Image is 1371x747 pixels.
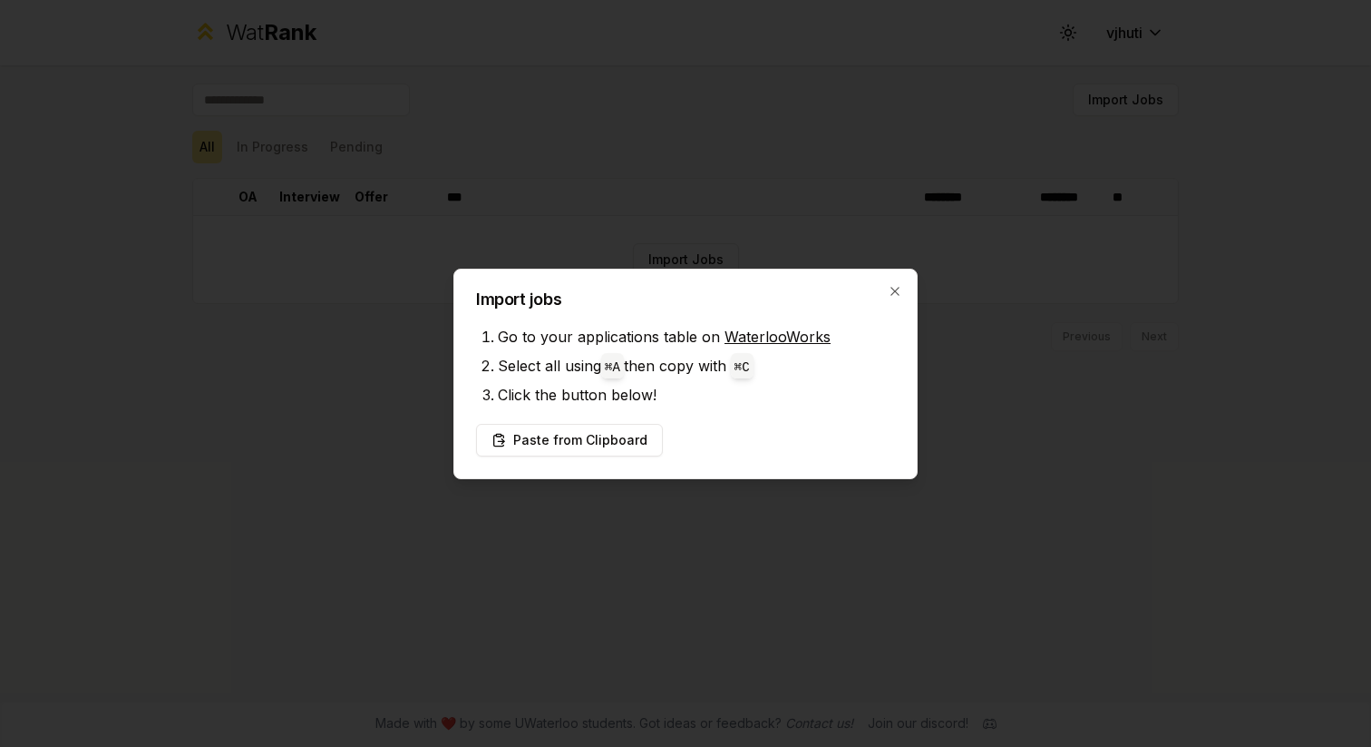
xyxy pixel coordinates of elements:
code: ⌘ C [734,360,750,375]
li: Click the button below! [498,380,895,409]
button: Paste from Clipboard [476,424,663,457]
h2: Import jobs [476,291,895,308]
li: Go to your applications table on [498,322,895,351]
a: WaterlooWorks [724,328,831,346]
li: Select all using then copy with [498,351,895,380]
code: ⌘ A [605,360,620,375]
